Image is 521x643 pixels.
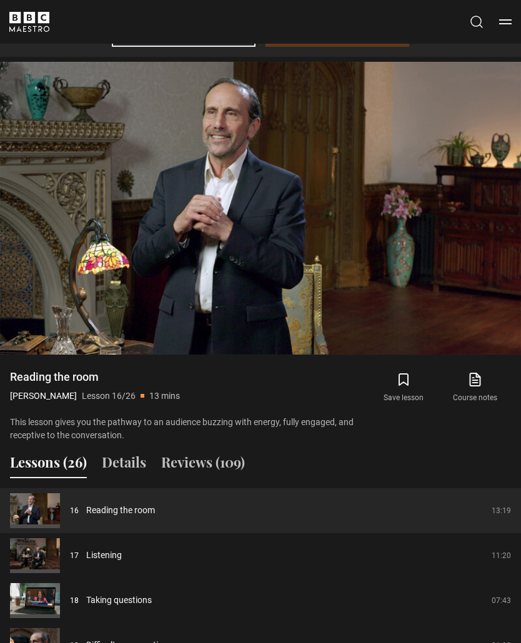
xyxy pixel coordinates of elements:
button: Toggle navigation [499,16,512,28]
a: Reading the room [86,504,155,517]
p: Lesson 16/26 [82,390,136,403]
button: Details [102,452,146,478]
a: Taking questions [86,594,152,607]
h1: Reading the room [10,370,180,385]
p: 13 mins [149,390,180,403]
a: Listening [86,549,122,562]
p: This lesson gives you the pathway to an audience buzzing with energy, fully engaged, and receptiv... [10,416,358,442]
button: Reviews (109) [161,452,245,478]
button: Save lesson [368,370,439,406]
button: Lessons (26) [10,452,87,478]
svg: BBC Maestro [9,12,49,32]
p: [PERSON_NAME] [10,390,77,403]
a: Course notes [440,370,511,406]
